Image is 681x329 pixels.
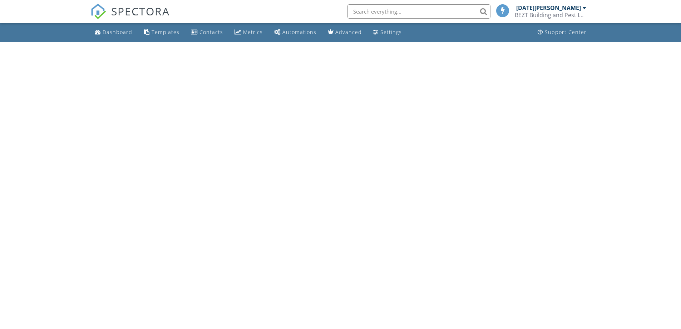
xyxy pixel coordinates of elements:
[141,26,182,39] a: Templates
[335,29,362,35] div: Advanced
[188,26,226,39] a: Contacts
[90,4,106,19] img: The Best Home Inspection Software - Spectora
[111,4,170,19] span: SPECTORA
[199,29,223,35] div: Contacts
[515,11,586,19] div: BEZT Building and Pest Inspections Victoria
[282,29,316,35] div: Automations
[271,26,319,39] a: Automations (Basic)
[232,26,266,39] a: Metrics
[152,29,179,35] div: Templates
[535,26,589,39] a: Support Center
[516,4,581,11] div: [DATE][PERSON_NAME]
[103,29,132,35] div: Dashboard
[90,10,170,25] a: SPECTORA
[370,26,405,39] a: Settings
[347,4,490,19] input: Search everything...
[380,29,402,35] div: Settings
[325,26,365,39] a: Advanced
[243,29,263,35] div: Metrics
[92,26,135,39] a: Dashboard
[545,29,587,35] div: Support Center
